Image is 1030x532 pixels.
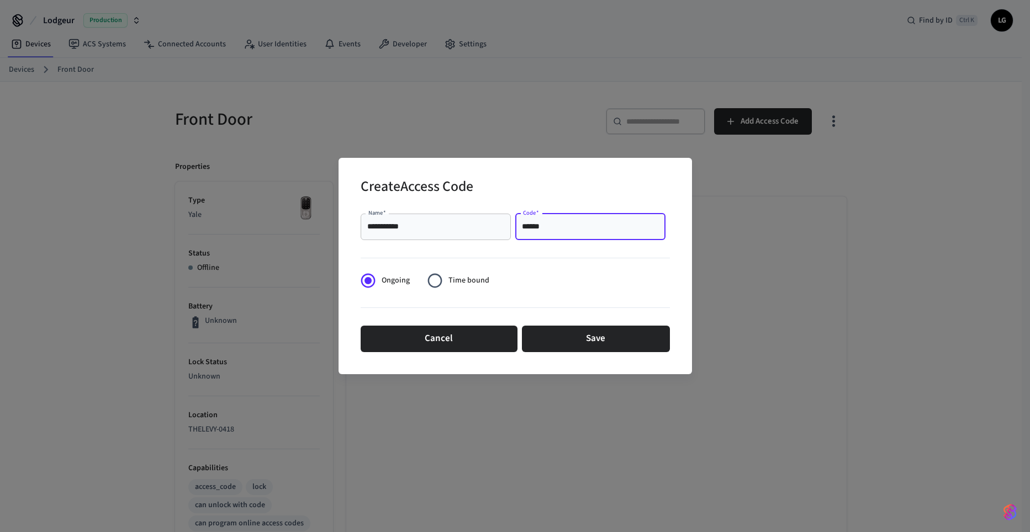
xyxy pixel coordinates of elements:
h2: Create Access Code [361,171,473,205]
label: Name [368,209,386,217]
label: Code [523,209,539,217]
button: Save [522,326,670,352]
span: Ongoing [382,275,410,286]
span: Time bound [448,275,489,286]
button: Cancel [361,326,517,352]
img: SeamLogoGradient.69752ec5.svg [1003,503,1017,521]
